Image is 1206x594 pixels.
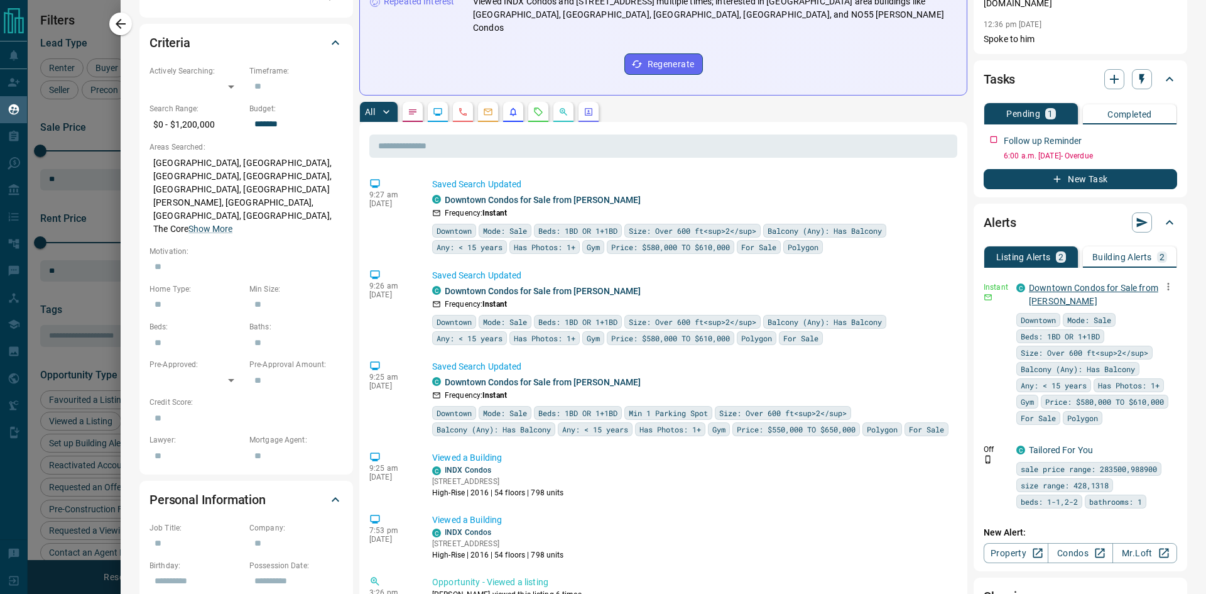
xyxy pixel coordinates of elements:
[432,178,952,191] p: Saved Search Updated
[984,526,1177,539] p: New Alert:
[149,321,243,333] p: Beds:
[445,528,491,537] a: INDX Condos
[437,224,472,237] span: Downtown
[249,283,343,295] p: Min Size:
[369,464,413,473] p: 9:25 am
[1021,495,1078,508] span: beds: 1-1,2-2
[1021,463,1157,475] span: sale price range: 283500,988900
[149,246,343,257] p: Motivation:
[1092,253,1152,261] p: Building Alerts
[611,241,730,253] span: Price: $580,000 TO $610,000
[369,535,413,544] p: [DATE]
[149,103,243,114] p: Search Range:
[1098,379,1160,392] span: Has Photos: 1+
[1045,395,1164,408] span: Price: $580,000 TO $610,000
[445,286,641,296] a: Downtown Condos for Sale from [PERSON_NAME]
[1160,253,1165,261] p: 2
[432,529,441,537] div: condos.ca
[984,64,1177,94] div: Tasks
[1021,330,1100,343] span: Beds: 1BD OR 1+1BD
[188,223,232,236] button: Show More
[538,224,617,237] span: Beds: 1BD OR 1+1BD
[562,423,628,436] span: Any: < 15 years
[445,390,507,401] p: Frequency:
[149,434,243,446] p: Lawyer:
[741,332,772,344] span: Polygon
[149,153,343,239] p: [GEOGRAPHIC_DATA], [GEOGRAPHIC_DATA], [GEOGRAPHIC_DATA], [GEOGRAPHIC_DATA], [GEOGRAPHIC_DATA], [G...
[249,359,343,370] p: Pre-Approval Amount:
[996,253,1051,261] p: Listing Alerts
[984,20,1041,29] p: 12:36 pm [DATE]
[483,316,527,328] span: Mode: Sale
[984,282,1009,293] p: Instant
[432,377,441,386] div: condos.ca
[369,199,413,208] p: [DATE]
[432,538,564,549] p: [STREET_ADDRESS]
[433,107,443,117] svg: Lead Browsing Activity
[514,241,575,253] span: Has Photos: 1+
[369,473,413,481] p: [DATE]
[1048,109,1053,118] p: 1
[483,407,527,419] span: Mode: Sale
[1029,445,1093,455] a: Tailored For You
[408,107,418,117] svg: Notes
[1021,314,1056,326] span: Downtown
[611,332,730,344] span: Price: $580,000 TO $610,000
[249,321,343,333] p: Baths:
[1021,379,1087,392] span: Any: < 15 years
[719,407,847,419] span: Size: Over 600 ft<sup>2</sup>
[149,28,343,58] div: Criteria
[369,190,413,199] p: 9:27 am
[984,207,1177,238] div: Alerts
[1021,479,1109,492] span: size range: 428,1318
[249,103,343,114] p: Budget:
[432,466,441,475] div: condos.ca
[984,543,1048,563] a: Property
[1016,283,1025,292] div: condos.ca
[432,549,564,561] p: High-Rise | 2016 | 54 floors | 798 units
[482,391,507,400] strong: Instant
[483,107,493,117] svg: Emails
[432,476,564,487] p: [STREET_ADDRESS]
[437,423,551,436] span: Balcony (Any): Has Balcony
[437,316,472,328] span: Downtown
[558,107,568,117] svg: Opportunities
[249,65,343,77] p: Timeframe:
[149,560,243,571] p: Birthday:
[538,407,617,419] span: Beds: 1BD OR 1+1BD
[1029,283,1158,306] a: Downtown Condos for Sale from [PERSON_NAME]
[445,377,641,387] a: Downtown Condos for Sale from [PERSON_NAME]
[1067,314,1111,326] span: Mode: Sale
[629,224,756,237] span: Size: Over 600 ft<sup>2</sup>
[984,33,1177,46] p: Spoke to him
[1058,253,1063,261] p: 2
[768,224,882,237] span: Balcony (Any): Has Balcony
[984,69,1015,89] h2: Tasks
[624,53,703,75] button: Regenerate
[984,169,1177,189] button: New Task
[149,141,343,153] p: Areas Searched:
[768,316,882,328] span: Balcony (Any): Has Balcony
[1016,446,1025,454] div: condos.ca
[369,382,413,390] p: [DATE]
[1089,495,1142,508] span: bathrooms: 1
[783,332,818,344] span: For Sale
[1006,109,1040,118] p: Pending
[365,107,375,116] p: All
[984,455,992,464] svg: Push Notification Only
[909,423,944,436] span: For Sale
[741,241,776,253] span: For Sale
[249,522,343,534] p: Company:
[249,560,343,571] p: Possession Date:
[1004,135,1082,148] p: Follow up Reminder
[508,107,518,117] svg: Listing Alerts
[369,282,413,290] p: 9:26 am
[514,332,575,344] span: Has Photos: 1+
[482,300,507,309] strong: Instant
[482,209,507,217] strong: Instant
[1107,110,1152,119] p: Completed
[437,407,472,419] span: Downtown
[629,407,708,419] span: Min 1 Parking Spot
[149,522,243,534] p: Job Title:
[432,360,952,373] p: Saved Search Updated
